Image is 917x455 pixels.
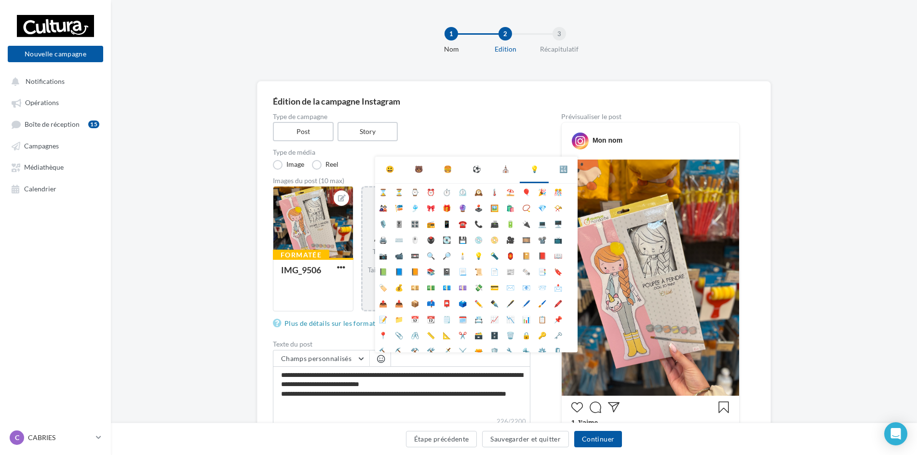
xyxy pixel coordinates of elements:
[486,311,502,327] li: 📈
[501,164,510,174] div: ⛪
[486,215,502,231] li: 📠
[423,311,439,327] li: 📆
[375,200,391,215] li: 🎎
[518,279,534,295] li: 📧
[534,231,550,247] li: 📽️
[571,418,729,430] div: 1 J’aime
[528,44,590,54] div: Récapitulatif
[391,247,407,263] li: 📹
[486,231,502,247] li: 📀
[486,184,502,200] li: 🌡️
[482,431,569,447] button: Sauvegarder et quitter
[472,164,481,174] div: ⚽
[375,295,391,311] li: 📤
[25,120,80,128] span: Boîte de réception
[471,343,486,359] li: 🔫
[391,200,407,215] li: 🎏
[391,327,407,343] li: 📎
[571,401,583,413] svg: J’aime
[471,279,486,295] li: 💸
[407,279,423,295] li: 💴
[518,200,534,215] li: 📿
[273,149,530,156] label: Type de média
[518,215,534,231] li: 🔌
[502,295,518,311] li: 🖋️
[8,46,103,62] button: Nouvelle campagne
[281,265,321,275] div: IMG_9506
[439,311,455,327] li: 🗒️
[534,327,550,343] li: 🔑
[391,215,407,231] li: 🎚️
[415,164,423,174] div: 🐻
[502,231,518,247] li: 🎥
[455,231,471,247] li: 💾
[718,401,729,413] svg: Enregistrer
[273,341,530,348] label: Texte du post
[518,327,534,343] li: 🔒
[471,263,486,279] li: 📜
[423,184,439,200] li: ⏰
[391,295,407,311] li: 📥
[534,200,550,215] li: 💎
[423,327,439,343] li: 📏
[518,295,534,311] li: 🖊️
[518,311,534,327] li: 📊
[486,263,502,279] li: 📄
[439,263,455,279] li: 📓
[26,77,65,85] span: Notifications
[407,263,423,279] li: 📙
[439,200,455,215] li: 🎁
[423,279,439,295] li: 💵
[6,158,105,175] a: Médiathèque
[439,279,455,295] li: 💶
[407,311,423,327] li: 📅
[375,343,391,359] li: 🔨
[455,311,471,327] li: 🗓️
[375,263,391,279] li: 📗
[593,135,622,145] div: Mon nom
[590,401,601,413] svg: Commenter
[28,433,92,442] p: CABRIES
[375,231,391,247] li: 🖨️
[884,422,907,445] div: Open Intercom Messenger
[375,215,391,231] li: 🎙️
[534,263,550,279] li: 📑
[273,160,304,170] label: Image
[439,215,455,231] li: 📱
[375,184,391,200] li: ⌛
[455,327,471,343] li: ✂️
[455,295,471,311] li: 🗳️
[499,27,512,40] div: 2
[273,416,530,427] label: 226/2200
[471,327,486,343] li: 🗃️
[502,215,518,231] li: 🔋
[6,94,105,111] a: Opérations
[486,343,502,359] li: 🛡️
[375,247,391,263] li: 📷
[471,311,486,327] li: 📇
[455,247,471,263] li: 🕯️
[6,137,105,154] a: Campagnes
[518,184,534,200] li: 🎈
[550,279,566,295] li: 📩
[534,215,550,231] li: 💻
[439,343,455,359] li: 🗡️
[502,343,518,359] li: 🔧
[534,184,550,200] li: 🎉
[486,295,502,311] li: ✒️
[486,247,502,263] li: 🔦
[6,72,101,90] button: Notifications
[550,263,566,279] li: 🔖
[273,350,369,367] button: Champs personnalisés
[486,327,502,343] li: 🗄️
[550,215,566,231] li: 🖥️
[6,115,105,133] a: Boîte de réception15
[474,44,536,54] div: Edition
[273,177,530,184] div: Images du post (10 max)
[407,343,423,359] li: ⚒️
[375,279,391,295] li: 🏷️
[445,27,458,40] div: 1
[24,185,56,193] span: Calendrier
[455,215,471,231] li: ☎️
[550,295,566,311] li: 🖍️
